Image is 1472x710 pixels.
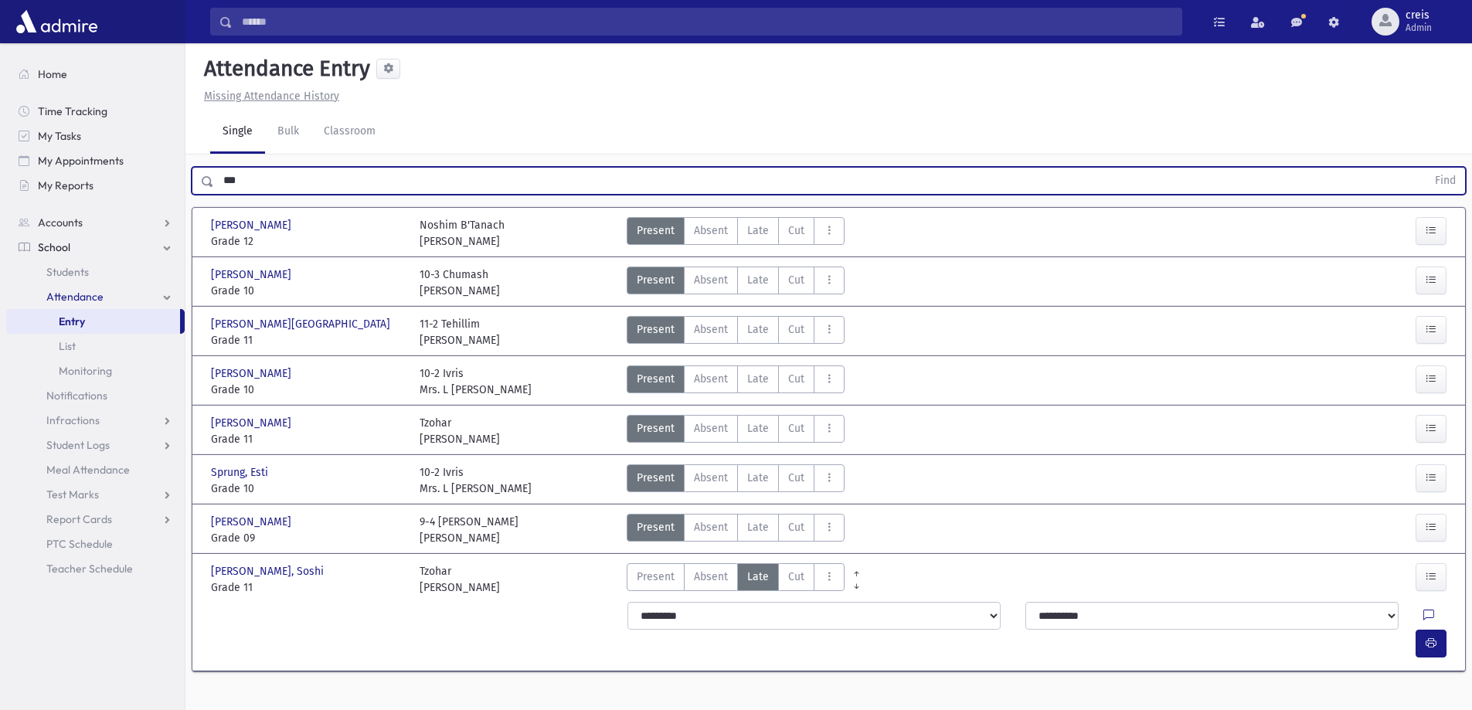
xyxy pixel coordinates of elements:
span: Student Logs [46,438,110,452]
span: Grade 09 [211,530,404,546]
span: Cut [788,470,804,486]
a: Students [6,260,185,284]
span: My Appointments [38,154,124,168]
span: [PERSON_NAME] [211,514,294,530]
span: Absent [694,470,728,486]
a: Meal Attendance [6,457,185,482]
span: Present [637,470,675,486]
span: Test Marks [46,487,99,501]
span: [PERSON_NAME] [211,415,294,431]
a: Infractions [6,408,185,433]
span: Sprung, Esti [211,464,271,481]
span: Late [747,420,769,437]
span: Report Cards [46,512,112,526]
a: Notifications [6,383,185,408]
span: [PERSON_NAME] [211,365,294,382]
span: List [59,339,76,353]
span: Present [637,371,675,387]
span: Time Tracking [38,104,107,118]
span: Absent [694,519,728,535]
span: Late [747,470,769,486]
a: My Tasks [6,124,185,148]
div: Noshim B'Tanach [PERSON_NAME] [420,217,505,250]
span: Absent [694,420,728,437]
span: Late [747,321,769,338]
span: Late [747,519,769,535]
div: AttTypes [627,464,845,497]
a: Classroom [311,110,388,154]
span: Meal Attendance [46,463,130,477]
div: 10-2 Ivris Mrs. L [PERSON_NAME] [420,365,532,398]
a: Entry [6,309,180,334]
span: Grade 11 [211,431,404,447]
span: Present [637,321,675,338]
span: Absent [694,569,728,585]
span: Cut [788,519,804,535]
span: Infractions [46,413,100,427]
a: Missing Attendance History [198,90,339,103]
span: Late [747,569,769,585]
a: PTC Schedule [6,532,185,556]
span: Late [747,223,769,239]
span: Home [38,67,67,81]
span: Cut [788,223,804,239]
div: AttTypes [627,365,845,398]
span: Cut [788,272,804,288]
u: Missing Attendance History [204,90,339,103]
span: Present [637,519,675,535]
input: Search [233,8,1181,36]
span: [PERSON_NAME] [211,217,294,233]
a: My Reports [6,173,185,198]
span: Monitoring [59,364,112,378]
a: School [6,235,185,260]
img: AdmirePro [12,6,101,37]
span: Grade 10 [211,382,404,398]
span: PTC Schedule [46,537,113,551]
span: Admin [1406,22,1432,34]
div: 9-4 [PERSON_NAME] [PERSON_NAME] [420,514,518,546]
span: Cut [788,321,804,338]
a: Teacher Schedule [6,556,185,581]
span: creis [1406,9,1432,22]
div: Tzohar [PERSON_NAME] [420,415,500,447]
span: Present [637,569,675,585]
a: List [6,334,185,358]
div: AttTypes [627,316,845,348]
span: Late [747,272,769,288]
div: AttTypes [627,415,845,447]
span: Grade 12 [211,233,404,250]
div: AttTypes [627,563,845,596]
span: Grade 10 [211,283,404,299]
span: [PERSON_NAME], Soshi [211,563,327,579]
div: 10-2 Ivris Mrs. L [PERSON_NAME] [420,464,532,497]
span: My Reports [38,178,93,192]
a: Time Tracking [6,99,185,124]
span: My Tasks [38,129,81,143]
a: Home [6,62,185,87]
span: Present [637,223,675,239]
a: Attendance [6,284,185,309]
span: Cut [788,420,804,437]
span: Teacher Schedule [46,562,133,576]
a: Single [210,110,265,154]
span: Students [46,265,89,279]
a: Student Logs [6,433,185,457]
a: Test Marks [6,482,185,507]
span: Notifications [46,389,107,403]
span: Present [637,272,675,288]
span: Absent [694,272,728,288]
span: Entry [59,314,85,328]
a: Report Cards [6,507,185,532]
span: Late [747,371,769,387]
span: Present [637,420,675,437]
span: [PERSON_NAME] [211,267,294,283]
span: [PERSON_NAME][GEOGRAPHIC_DATA] [211,316,393,332]
span: Accounts [38,216,83,229]
h5: Attendance Entry [198,56,370,82]
span: Absent [694,321,728,338]
div: AttTypes [627,267,845,299]
a: Accounts [6,210,185,235]
span: Grade 10 [211,481,404,497]
span: Grade 11 [211,332,404,348]
span: Attendance [46,290,104,304]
